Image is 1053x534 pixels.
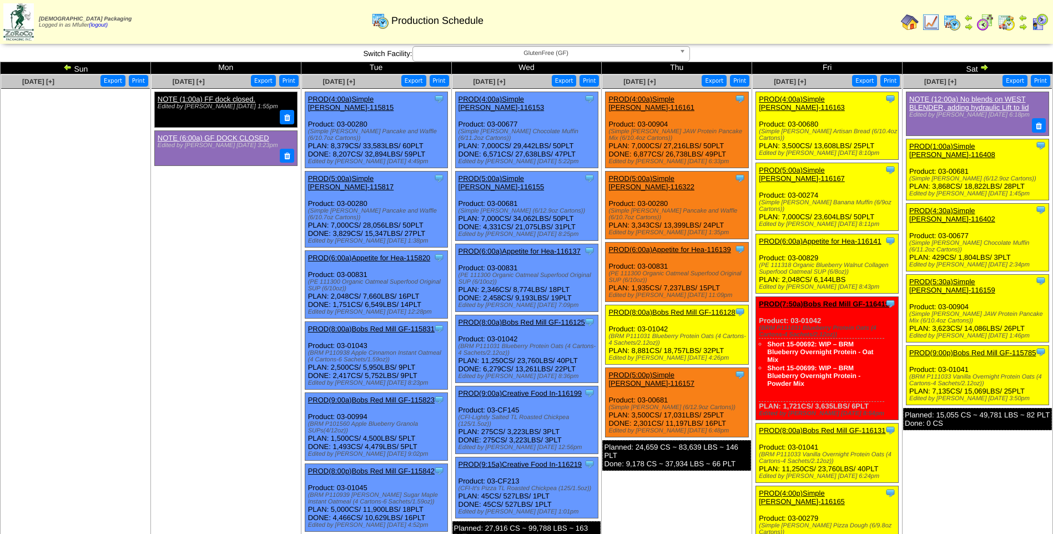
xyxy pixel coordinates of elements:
img: Tooltip [1035,140,1046,151]
a: PROD(8:00a)Bobs Red Mill GF-116131 [759,426,885,435]
div: Edited by [PERSON_NAME] [DATE] 9:02pm [308,451,447,457]
button: Print [430,75,449,87]
a: [DATE] [+] [623,78,656,85]
img: Tooltip [1035,346,1046,357]
span: Production Schedule [391,15,483,27]
td: Fri [752,62,903,74]
button: Export [251,75,276,87]
div: Product: 03-00274 PLAN: 7,000CS / 23,604LBS / 50PLT [756,163,899,231]
img: calendarprod.gif [371,12,389,29]
div: (Simple [PERSON_NAME] JAW Protein Pancake Mix (6/10.4oz Cartons)) [909,311,1049,324]
button: Export [100,75,125,87]
img: arrowright.gif [980,63,989,72]
div: Edited by [PERSON_NAME] [DATE] 1:01pm [459,508,598,515]
div: (BRM P110939 [PERSON_NAME] Sugar Maple Instant Oatmeal (4 Cartons-6 Sachets/1.59oz)) [308,492,447,505]
a: PROD(6:00a)Appetite for Hea-116139 [608,245,730,254]
div: Product: 03-00280 PLAN: 8,379CS / 33,583LBS / 60PLT DONE: 8,207CS / 32,894LBS / 59PLT [305,92,447,168]
div: Product: 03-00280 PLAN: 3,343CS / 13,399LBS / 24PLT [606,172,748,239]
button: Print [279,75,299,87]
div: Product: 03-01042 PLAN: 11,250CS / 23,760LBS / 40PLT DONE: 6,279CS / 13,261LBS / 22PLT [455,315,598,383]
a: PROD(8:00a)Bobs Red Mill GF-115831 [308,325,435,333]
div: Product: 03-00680 PLAN: 3,500CS / 13,608LBS / 25PLT [756,92,899,160]
img: home.gif [901,13,919,31]
img: Tooltip [734,244,745,255]
td: Thu [602,62,752,74]
div: (BRM P101560 Apple Blueberry Granola SUPs(4/12oz)) [308,421,447,434]
a: PROD(4:00p)Simple [PERSON_NAME]-116165 [759,489,845,506]
span: [DEMOGRAPHIC_DATA] Packaging [39,16,132,22]
div: (PE 111300 Organic Oatmeal Superfood Original SUP (6/10oz)) [308,279,447,292]
a: PROD(5:00a)Simple [PERSON_NAME]-116167 [759,166,845,183]
div: Product: 03-00831 PLAN: 1,935CS / 7,237LBS / 15PLT [606,243,748,302]
div: Product: 03-01042 PLAN: 1,721CS / 3,635LBS / 6PLT [756,297,899,420]
img: Tooltip [584,173,595,184]
img: arrowright.gif [964,22,973,31]
a: [DATE] [+] [22,78,54,85]
div: Edited by [PERSON_NAME] [DATE] 8:10pm [759,150,898,157]
div: (Simple [PERSON_NAME] JAW Protein Pancake Mix (6/10.4oz Cartons)) [608,128,748,142]
button: Export [401,75,426,87]
div: Edited by [PERSON_NAME] [DATE] 6:24pm [759,473,898,480]
img: Tooltip [885,235,896,246]
div: (Simple [PERSON_NAME] Pancake and Waffle (6/10.7oz Cartons)) [308,208,447,221]
a: PROD(6:00a)Appetite for Hea-115820 [308,254,430,262]
div: (BRM P111033 Vanilla Overnight Protein Oats (4 Cartons-4 Sachets/2.12oz)) [759,451,898,465]
a: PROD(5:30a)Simple [PERSON_NAME]-116159 [909,278,995,294]
div: Edited by [PERSON_NAME] [DATE] 6:18pm [909,112,1043,118]
a: PROD(8:00a)Bobs Red Mill GF-116125 [459,318,585,326]
div: Product: 03-00904 PLAN: 7,000CS / 27,216LBS / 50PLT DONE: 6,877CS / 26,738LBS / 49PLT [606,92,748,168]
div: Product: 03-01041 PLAN: 11,250CS / 23,760LBS / 40PLT [756,424,899,483]
div: Edited by [PERSON_NAME] [DATE] 4:49pm [308,158,447,165]
div: Edited by [PERSON_NAME] [DATE] 2:34pm [909,261,1049,268]
div: (BRM P111033 Vanilla Overnight Protein Oats (4 Cartons-4 Sachets/2.12oz)) [909,374,1049,387]
div: Edited by [PERSON_NAME] [DATE] 5:22pm [459,158,598,165]
div: (Simple [PERSON_NAME] Chocolate Muffin (6/11.2oz Cartons)) [459,128,598,142]
img: Tooltip [885,425,896,436]
div: Product: 03-01042 PLAN: 8,881CS / 18,757LBS / 32PLT [606,305,748,365]
div: Product: 03-00904 PLAN: 3,623CS / 14,086LBS / 26PLT [906,274,1049,342]
img: Tooltip [734,306,745,318]
div: Product: 03-00994 PLAN: 1,500CS / 4,500LBS / 5PLT DONE: 1,493CS / 4,479LBS / 5PLT [305,393,447,461]
div: Edited by [PERSON_NAME] [DATE] 4:52pm [308,522,447,528]
a: PROD(4:00a)Simple [PERSON_NAME]-115815 [308,95,394,112]
span: Logged in as Mfuller [39,16,132,28]
img: calendarprod.gif [943,13,961,31]
div: Edited by [PERSON_NAME] [DATE] 1:55pm [158,103,291,110]
div: (Simple [PERSON_NAME] Pancake and Waffle (6/10.7oz Cartons)) [608,208,748,221]
td: Sun [1,62,151,74]
div: Edited by [PERSON_NAME] [DATE] 8:11pm [759,221,898,228]
a: PROD(9:00a)Creative Food In-116199 [459,389,582,397]
img: Tooltip [584,316,595,328]
img: arrowleft.gif [63,63,72,72]
div: (BRM P111031 Blueberry Protein Oats (4 Cartons-4 Sachets/2.12oz)) [459,343,598,356]
button: Print [730,75,749,87]
div: (Simple [PERSON_NAME] Artisan Bread (6/10.4oz Cartons)) [759,128,898,142]
a: [DATE] [+] [774,78,806,85]
button: Export [1002,75,1027,87]
a: PROD(4:30a)Simple [PERSON_NAME]-116402 [909,206,995,223]
div: Product: 03-00681 PLAN: 3,868CS / 18,822LBS / 28PLT [906,139,1049,200]
div: Product: 03-01043 PLAN: 2,500CS / 5,950LBS / 9PLT DONE: 2,417CS / 5,752LBS / 9PLT [305,322,447,390]
div: Edited by [PERSON_NAME] [DATE] 12:56pm [459,444,598,451]
a: PROD(5:00a)Simple [PERSON_NAME]-116155 [459,174,545,191]
div: Edited by [PERSON_NAME] [DATE] 1:45pm [909,190,1049,197]
img: Tooltip [434,323,445,334]
img: arrowleft.gif [1019,13,1027,22]
div: (PE 111300 Organic Oatmeal Superfood Original SUP (6/10oz)) [459,272,598,285]
img: Tooltip [734,173,745,184]
a: Short 15-00699: WIP – BRM Blueberry Overnight Protein - Powder Mix [767,364,860,387]
img: Tooltip [885,93,896,104]
button: Delete Note [1032,118,1046,133]
a: PROD(6:00a)Appetite for Hea-116141 [759,237,881,245]
button: Print [129,75,148,87]
a: PROD(8:00p)Bobs Red Mill GF-115842 [308,467,435,475]
img: calendarinout.gif [997,13,1015,31]
td: Tue [301,62,451,74]
div: Product: 03-00677 PLAN: 7,000CS / 29,442LBS / 50PLT DONE: 6,571CS / 27,638LBS / 47PLT [455,92,598,168]
td: Sat [903,62,1053,74]
img: Tooltip [584,93,595,104]
div: (Simple [PERSON_NAME] (6/12.9oz Cartons)) [608,404,748,411]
